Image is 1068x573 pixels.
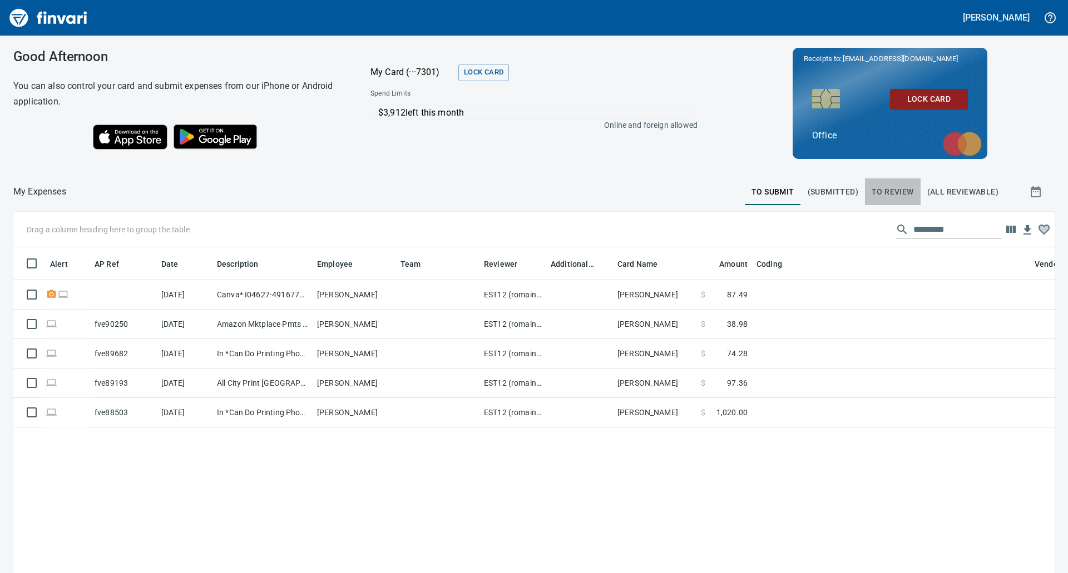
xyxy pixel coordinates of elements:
[927,185,998,199] span: (All Reviewable)
[613,339,696,368] td: [PERSON_NAME]
[212,398,313,427] td: In *Can Do Printing Phoenix [GEOGRAPHIC_DATA]
[484,257,532,271] span: Reviewer
[727,348,748,359] span: 74.28
[27,224,190,235] p: Drag a column heading here to group the table
[479,280,546,310] td: EST12 (romainer)
[458,64,509,81] button: Lock Card
[899,92,959,106] span: Lock Card
[90,310,157,339] td: fve90250
[1035,257,1061,271] span: Vendor
[842,53,958,64] span: [EMAIL_ADDRESS][DOMAIN_NAME]
[157,398,212,427] td: [DATE]
[808,185,858,199] span: (Submitted)
[701,377,705,388] span: $
[937,126,987,162] img: mastercard.svg
[362,119,698,131] p: Online and foreign allowed
[157,339,212,368] td: [DATE]
[701,318,705,330] span: $
[13,78,343,109] h6: You can also control your card and submit expenses from our iPhone or Android application.
[484,257,517,271] span: Reviewer
[57,291,69,298] span: Online transaction
[161,257,193,271] span: Date
[705,257,748,271] span: Amount
[313,398,396,427] td: [PERSON_NAME]
[613,310,696,339] td: [PERSON_NAME]
[960,9,1032,26] button: [PERSON_NAME]
[90,368,157,398] td: fve89193
[161,257,179,271] span: Date
[479,310,546,339] td: EST12 (romainer)
[46,320,57,327] span: Online transaction
[464,66,503,79] span: Lock Card
[727,289,748,300] span: 87.49
[701,289,705,300] span: $
[313,280,396,310] td: [PERSON_NAME]
[1019,178,1055,205] button: Show transactions within a particular date range
[613,280,696,310] td: [PERSON_NAME]
[46,291,57,298] span: Receipt Required
[370,88,553,99] span: Spend Limits
[812,129,968,142] p: Office
[46,408,57,416] span: Online transaction
[756,257,797,271] span: Coding
[479,339,546,368] td: EST12 (romainer)
[212,310,313,339] td: Amazon Mktplace Pmts [DOMAIN_NAME][URL] WA
[217,257,259,271] span: Description
[613,368,696,398] td: [PERSON_NAME]
[93,124,167,150] img: Download on the App Store
[716,407,748,418] span: 1,020.00
[701,348,705,359] span: $
[313,339,396,368] td: [PERSON_NAME]
[317,257,367,271] span: Employee
[95,257,119,271] span: AP Ref
[1019,222,1036,238] button: Download Table
[400,257,436,271] span: Team
[212,368,313,398] td: All City Print [GEOGRAPHIC_DATA] [GEOGRAPHIC_DATA]
[378,106,692,119] p: $3,912 left this month
[872,185,914,199] span: To Review
[617,257,672,271] span: Card Name
[157,368,212,398] td: [DATE]
[370,66,454,79] p: My Card (···7301)
[167,118,263,155] img: Get it on Google Play
[756,257,782,271] span: Coding
[479,398,546,427] td: EST12 (romainer)
[317,257,353,271] span: Employee
[727,318,748,330] span: 38.98
[46,350,57,357] span: Online transaction
[313,310,396,339] td: [PERSON_NAME]
[479,368,546,398] td: EST12 (romainer)
[217,257,273,271] span: Description
[212,339,313,368] td: In *Can Do Printing Phoenix [GEOGRAPHIC_DATA]
[400,257,421,271] span: Team
[90,398,157,427] td: fve88503
[157,280,212,310] td: [DATE]
[13,49,343,64] h3: Good Afternoon
[727,377,748,388] span: 97.36
[313,368,396,398] td: [PERSON_NAME]
[46,379,57,386] span: Online transaction
[90,339,157,368] td: fve89682
[1036,221,1052,238] button: Column choices favorited. Click to reset to default
[617,257,657,271] span: Card Name
[13,185,66,198] p: My Expenses
[551,257,594,271] span: Additional Reviewer
[1002,221,1019,238] button: Choose columns to display
[963,12,1030,23] h5: [PERSON_NAME]
[613,398,696,427] td: [PERSON_NAME]
[13,185,66,198] nav: breadcrumb
[50,257,82,271] span: Alert
[50,257,68,271] span: Alert
[751,185,794,199] span: To Submit
[212,280,313,310] td: Canva* I04627-49167727 [GEOGRAPHIC_DATA]
[890,89,968,109] button: Lock Card
[804,53,976,64] p: Receipts to:
[701,407,705,418] span: $
[95,257,133,271] span: AP Ref
[157,310,212,339] td: [DATE]
[7,4,90,31] img: Finvari
[719,257,748,271] span: Amount
[551,257,609,271] span: Additional Reviewer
